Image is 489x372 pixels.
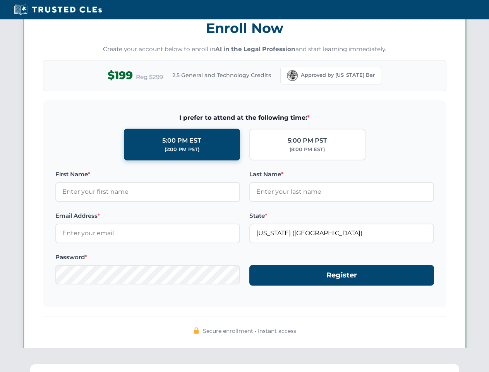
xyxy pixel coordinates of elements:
[55,113,434,123] span: I prefer to attend at the following time:
[249,265,434,286] button: Register
[108,67,133,84] span: $199
[165,146,199,153] div: (2:00 PM PST)
[249,211,434,220] label: State
[55,170,240,179] label: First Name
[203,327,296,335] span: Secure enrollment • Instant access
[288,136,327,146] div: 5:00 PM PST
[215,45,295,53] strong: AI in the Legal Profession
[43,45,446,54] p: Create your account below to enroll in and start learning immediately.
[55,253,240,262] label: Password
[287,70,298,81] img: Florida Bar
[55,211,240,220] label: Email Address
[249,224,434,243] input: Florida (FL)
[193,327,199,334] img: 🔒
[172,71,271,79] span: 2.5 General and Technology Credits
[301,71,375,79] span: Approved by [US_STATE] Bar
[55,182,240,201] input: Enter your first name
[290,146,325,153] div: (8:00 PM EST)
[55,224,240,243] input: Enter your email
[136,72,163,82] span: Reg $299
[249,182,434,201] input: Enter your last name
[43,16,446,40] h3: Enroll Now
[249,170,434,179] label: Last Name
[162,136,201,146] div: 5:00 PM EST
[12,4,104,15] img: Trusted CLEs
